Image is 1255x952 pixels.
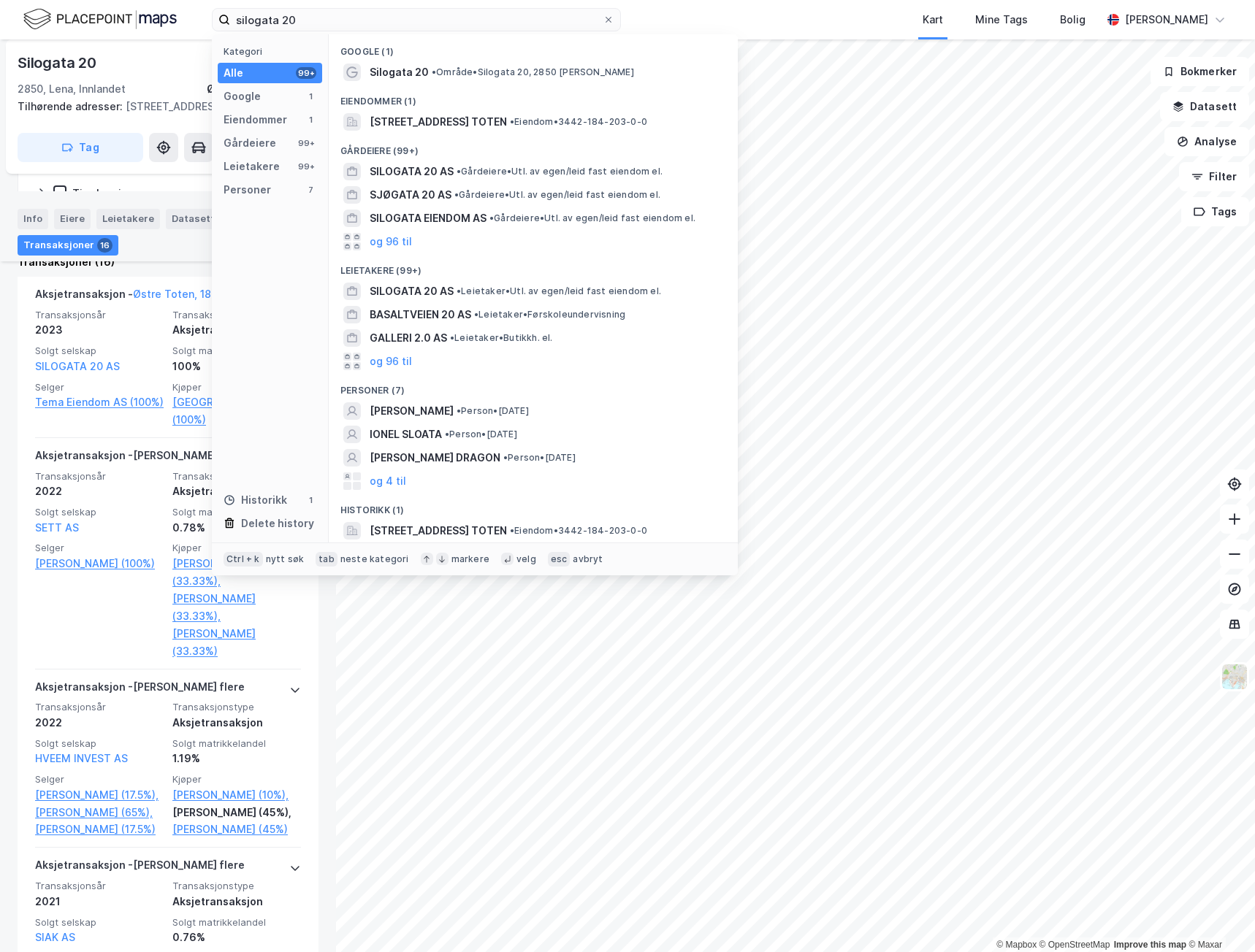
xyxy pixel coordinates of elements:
[35,447,245,470] div: Aksjetransaksjon - [PERSON_NAME] flere
[172,394,301,429] a: [GEOGRAPHIC_DATA] (100%)
[54,209,91,229] div: Eiere
[172,750,301,767] div: 1.19%
[266,553,305,565] div: nytt søk
[35,931,75,943] a: SIAK AS
[18,209,48,229] div: Info
[489,212,494,223] span: •
[1182,882,1255,952] iframe: Chat Widget
[573,553,603,565] div: avbryt
[18,133,143,162] button: Tag
[172,506,301,518] span: Solgt matrikkelandel
[340,553,409,565] div: neste kategori
[457,166,663,177] span: Gårdeiere • Utl. av egen/leid fast eiendom el.
[296,67,316,79] div: 99+
[35,285,242,309] div: Aksjetransaksjon -
[370,210,487,227] span: SILOGATA EIENDOM AS
[457,285,661,297] span: Leietaker • Utl. av egen/leid fast eiendom el.
[445,429,517,440] span: Person • [DATE]
[454,189,660,201] span: Gårdeiere • Utl. av egen/leid fast eiendom el.
[329,134,738,160] div: Gårdeiere (99+)
[1114,940,1186,950] a: Improve this map
[432,66,436,77] span: •
[316,552,337,567] div: tab
[18,98,307,115] div: [STREET_ADDRESS]
[370,163,454,180] span: SILOGATA 20 AS
[370,186,451,204] span: SJØGATA 20 AS
[35,394,164,411] a: Tema Eiendom AS (100%)
[172,773,301,786] span: Kjøper
[224,158,280,175] div: Leietakere
[172,555,301,590] a: [PERSON_NAME] (33.33%),
[241,515,314,532] div: Delete history
[224,181,271,199] div: Personer
[457,285,461,296] span: •
[172,929,301,946] div: 0.76%
[72,186,146,200] div: Tinglysninger
[975,11,1028,28] div: Mine Tags
[370,522,507,540] span: [STREET_ADDRESS] TOTEN
[329,253,738,280] div: Leietakere (99+)
[172,519,301,537] div: 0.78%
[23,7,177,32] img: logo.f888ab2527a4732fd821a326f86c7f29.svg
[510,116,514,127] span: •
[370,426,442,443] span: IONEL SLOATA
[305,494,316,506] div: 1
[35,701,164,713] span: Transaksjonsår
[35,752,128,764] a: HVEEM INVEST AS
[97,238,112,253] div: 16
[370,283,454,300] span: SILOGATA 20 AS
[172,590,301,625] a: [PERSON_NAME] (33.33%),
[548,552,571,567] div: esc
[329,373,738,399] div: Personer (7)
[35,470,164,483] span: Transaksjonsår
[923,11,943,28] div: Kart
[172,470,301,483] span: Transaksjonstype
[172,625,301,660] a: [PERSON_NAME] (33.33%)
[35,916,164,929] span: Solgt selskap
[35,880,164,892] span: Transaksjonsår
[172,358,301,375] div: 100%
[1160,92,1249,121] button: Datasett
[516,553,536,565] div: velg
[224,491,287,509] div: Historikk
[224,111,287,128] div: Eiendommer
[172,714,301,732] div: Aksjetransaksjon
[35,321,164,339] div: 2023
[489,212,695,224] span: Gårdeiere • Utl. av egen/leid fast eiendom el.
[510,116,647,128] span: Eiendom • 3442-184-203-0-0
[35,360,120,372] a: SILOGATA 20 AS
[35,309,164,321] span: Transaksjonsår
[172,804,301,821] div: [PERSON_NAME] (45%),
[35,714,164,732] div: 2022
[35,678,245,702] div: Aksjetransaksjon - [PERSON_NAME] flere
[1164,127,1249,156] button: Analyse
[224,88,261,105] div: Google
[35,773,164,786] span: Selger
[224,64,243,82] div: Alle
[1182,882,1255,952] div: Kontrollprogram for chat
[18,51,99,74] div: Silogata 20
[1181,197,1249,226] button: Tags
[18,235,118,256] div: Transaksjoner
[474,309,625,320] span: Leietaker • Førskoleundervisning
[370,233,412,250] button: og 96 til
[35,506,164,518] span: Solgt selskap
[329,84,738,110] div: Eiendommer (1)
[172,542,301,554] span: Kjøper
[1179,162,1249,191] button: Filter
[172,345,301,357] span: Solgt matrikkelandel
[35,893,164,910] div: 2021
[370,329,447,347] span: GALLERI 2.0 AS
[1125,11,1208,28] div: [PERSON_NAME]
[450,332,454,343] span: •
[474,309,478,320] span: •
[172,381,301,394] span: Kjøper
[432,66,634,78] span: Område • Silogata 20, 2850 [PERSON_NAME]
[35,542,164,554] span: Selger
[172,483,301,500] div: Aksjetransaksjon
[370,402,454,420] span: [PERSON_NAME]
[305,91,316,102] div: 1
[96,209,160,229] div: Leietakere
[35,483,164,500] div: 2022
[230,9,603,31] input: Søk på adresse, matrikkel, gårdeiere, leietakere eller personer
